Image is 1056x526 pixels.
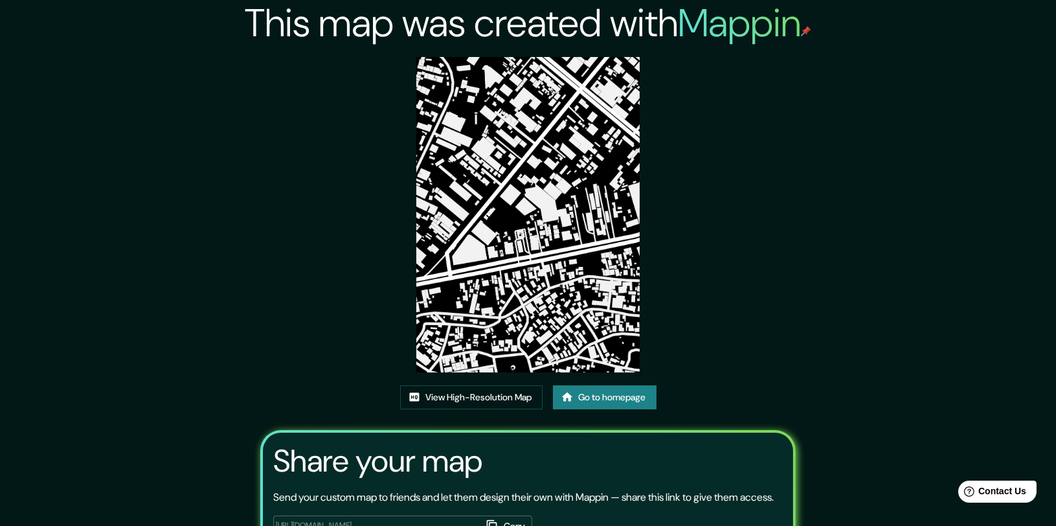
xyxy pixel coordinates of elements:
[941,475,1042,512] iframe: Help widget launcher
[416,57,639,372] img: created-map
[801,26,811,36] img: mappin-pin
[273,490,774,505] p: Send your custom map to friends and let them design their own with Mappin — share this link to gi...
[273,443,482,479] h3: Share your map
[400,385,543,409] a: View High-Resolution Map
[553,385,657,409] a: Go to homepage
